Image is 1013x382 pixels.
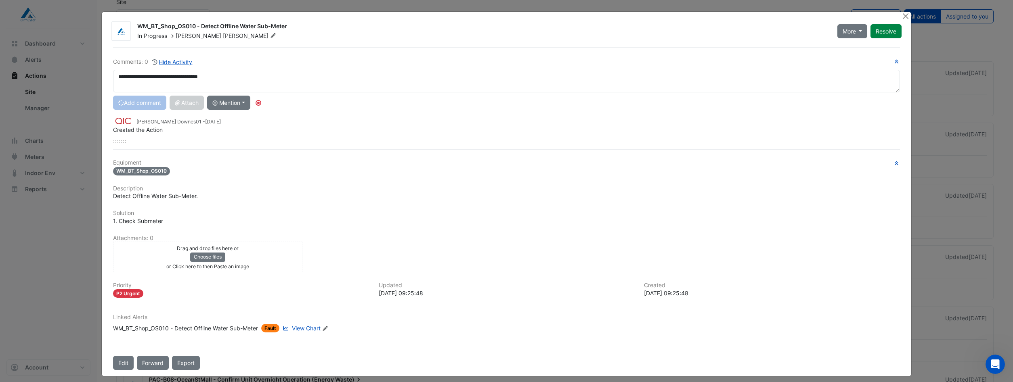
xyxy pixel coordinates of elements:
div: Tooltip anchor [255,99,262,106]
span: WM_BT_Shop_OS010 [113,167,170,175]
button: Edit [113,356,134,370]
a: Export [172,356,200,370]
button: Resolve [870,24,902,38]
small: Drag and drop files here or [177,245,239,251]
button: Forward [137,356,169,370]
h6: Priority [113,282,369,289]
h6: Created [644,282,900,289]
button: More [837,24,868,38]
h6: Solution [113,210,900,217]
span: [PERSON_NAME] [223,32,278,40]
fa-icon: Edit Linked Alerts [322,326,328,332]
span: 1. Check Submeter [113,217,163,224]
a: View Chart [281,324,321,332]
span: [PERSON_NAME] [176,32,221,39]
button: @ Mention [207,96,250,110]
span: In Progress [137,32,167,39]
button: Choose files [190,253,225,261]
span: Created the Action [113,126,163,133]
h6: Updated [379,282,635,289]
button: Close [901,12,910,20]
h6: Description [113,185,900,192]
div: Comments: 0 [113,57,193,67]
span: -> [169,32,174,39]
div: [DATE] 09:25:48 [644,289,900,297]
div: P2 Urgent [113,289,143,298]
span: View Chart [292,325,321,332]
img: Airmaster Australia [112,27,130,35]
img: QIC [113,117,133,125]
span: 2025-08-29 09:25:48 [205,119,221,125]
iframe: Intercom live chat [986,355,1005,374]
div: [DATE] 09:25:48 [379,289,635,297]
small: or Click here to then Paste an image [166,263,249,269]
div: WM_BT_Shop_OS010 - Detect Offline Water Sub-Meter [137,22,828,32]
span: More [843,27,856,35]
h6: Linked Alerts [113,314,900,321]
div: WM_BT_Shop_OS010 - Detect Offline Water Sub-Meter [113,324,258,332]
button: Hide Activity [151,57,193,67]
h6: Equipment [113,159,900,166]
small: [PERSON_NAME] Downes01 - [136,118,221,125]
span: Fault [261,324,279,332]
span: Detect Offline Water Sub-Meter. [113,192,198,199]
h6: Attachments: 0 [113,235,900,242]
